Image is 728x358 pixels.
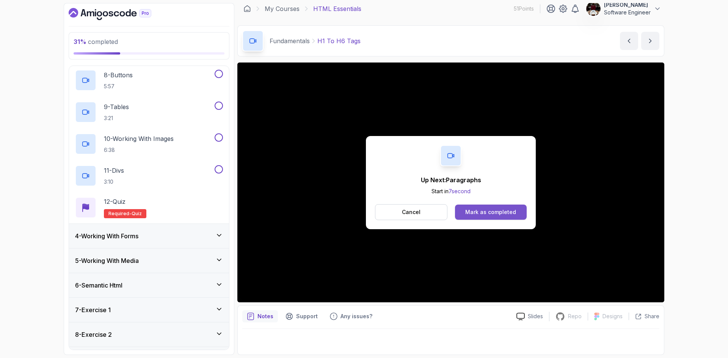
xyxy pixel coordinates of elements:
[69,249,229,273] button: 5-Working With Media
[74,38,118,45] span: completed
[75,133,223,155] button: 10-Working With Images6:38
[132,211,142,217] span: quiz
[528,313,543,320] p: Slides
[455,205,527,220] button: Mark as completed
[375,204,447,220] button: Cancel
[340,313,372,320] p: Any issues?
[449,188,471,194] span: 7 second
[604,1,651,9] p: [PERSON_NAME]
[75,70,223,91] button: 8-Buttons5:57
[270,36,310,45] p: Fundamentals
[104,102,129,111] p: 9 - Tables
[296,313,318,320] p: Support
[629,313,659,320] button: Share
[325,310,377,322] button: Feedback button
[421,175,481,184] p: Up Next: Paragraphs
[69,224,229,248] button: 4-Working With Forms
[514,5,534,13] p: 51 Points
[641,32,659,50] button: next content
[602,313,623,320] p: Designs
[421,188,481,195] p: Start in
[645,313,659,320] p: Share
[75,197,223,218] button: 12-QuizRequired-quiz
[69,8,169,20] a: Dashboard
[69,273,229,297] button: 6-Semantic Html
[620,32,638,50] button: previous content
[104,83,133,90] p: 5:57
[104,166,124,175] p: 11 - Divs
[104,146,174,154] p: 6:38
[257,313,273,320] p: Notes
[75,256,139,265] h3: 5 - Working With Media
[69,322,229,347] button: 8-Exercise 2
[75,102,223,123] button: 9-Tables3:21
[69,298,229,322] button: 7-Exercise 1
[75,330,112,339] h3: 8 - Exercise 2
[402,208,420,216] p: Cancel
[75,281,122,290] h3: 6 - Semantic Html
[104,70,133,80] p: 8 - Buttons
[281,310,322,322] button: Support button
[75,305,111,314] h3: 7 - Exercise 1
[313,4,361,13] p: HTML Essentials
[74,38,86,45] span: 31 %
[75,165,223,186] button: 11-Divs3:10
[104,178,124,186] p: 3:10
[104,134,174,143] p: 10 - Working With Images
[75,231,138,241] h3: 4 - Working With Forms
[104,197,126,206] p: 12 - Quiz
[108,211,132,217] span: Required-
[586,1,661,16] button: user profile image[PERSON_NAME]Software Engineer
[465,208,516,216] div: Mark as completed
[104,114,129,122] p: 3:21
[317,36,361,45] p: H1 To H6 Tags
[586,2,601,16] img: user profile image
[237,63,664,302] iframe: 3 - H1 to H6 Tags
[604,9,651,16] p: Software Engineer
[242,310,278,322] button: notes button
[510,313,549,320] a: Slides
[243,5,251,13] a: Dashboard
[265,4,300,13] a: My Courses
[568,313,582,320] p: Repo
